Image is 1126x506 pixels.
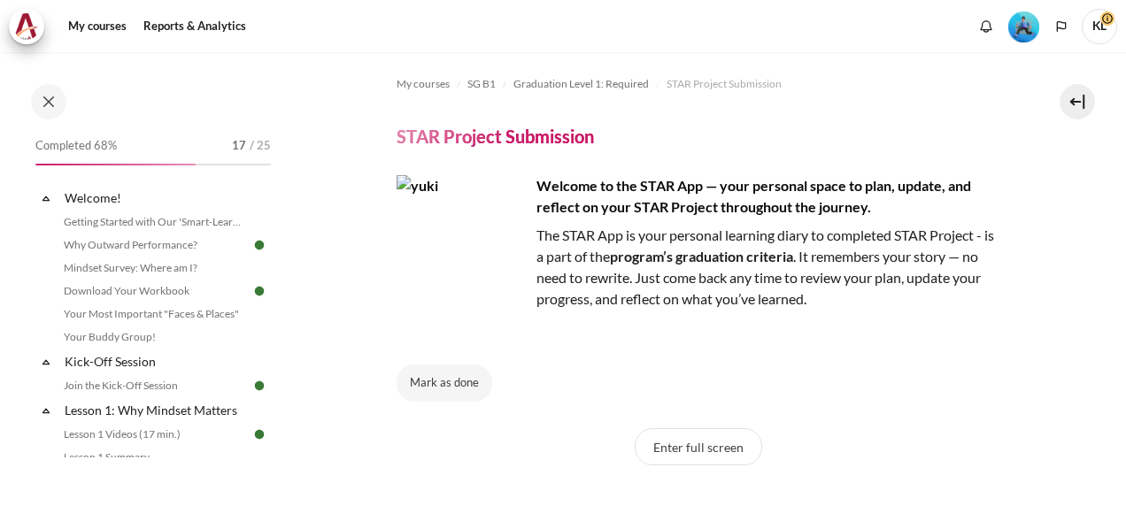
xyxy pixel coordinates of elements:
a: My courses [397,73,450,95]
img: Architeck [14,13,39,40]
div: 68% [35,164,196,165]
img: Done [251,426,267,442]
a: Your Buddy Group! [58,326,251,348]
a: SG B1 [467,73,496,95]
a: Join the Kick-Off Session [58,375,251,396]
a: Mindset Survey: Where am I? [58,257,251,279]
img: Done [251,283,267,299]
a: Lesson 1 Videos (17 min.) [58,424,251,445]
span: Completed 68% [35,137,117,155]
img: yuki [397,175,529,308]
a: Graduation Level 1: Required [513,73,649,95]
h4: STAR Project Submission [397,125,594,148]
span: Graduation Level 1: Required [513,76,649,92]
span: Collapse [37,353,55,371]
span: / 25 [250,137,271,155]
a: STAR Project Submission [667,73,782,95]
img: Level #3 [1008,11,1039,42]
a: Lesson 1 Summary [58,447,251,468]
a: Getting Started with Our 'Smart-Learning' Platform [58,211,251,233]
span: Collapse [37,402,55,419]
a: Kick-Off Session [62,349,251,373]
span: SG B1 [467,76,496,92]
img: Done [251,237,267,253]
a: Download Your Workbook [58,280,251,302]
div: Level #3 [1008,10,1039,42]
a: My courses [62,9,133,44]
span: My courses [397,76,450,92]
p: The STAR App is your personal learning diary to completed STAR Project - is a part of the . It re... [397,225,1000,310]
a: Why Outward Performance? [58,234,251,256]
strong: program’s graduation criteria [610,248,793,264]
span: 17 [232,137,246,155]
img: Done [251,378,267,394]
nav: Navigation bar [397,70,1000,98]
h4: Welcome to the STAR App — your personal space to plan, update, and reflect on your STAR Project t... [397,175,1000,218]
div: Show notification window with no new notifications [973,13,999,40]
a: Welcome! [62,186,251,210]
span: KL [1082,9,1117,44]
button: Languages [1048,13,1075,40]
button: Mark STAR Project Submission as done [397,364,492,402]
a: User menu [1082,9,1117,44]
button: Enter full screen [635,428,762,465]
a: Your Most Important "Faces & Places" [58,303,251,325]
a: Architeck Architeck [9,9,53,44]
span: STAR Project Submission [667,76,782,92]
a: Lesson 1: Why Mindset Matters [62,398,251,422]
a: Reports & Analytics [137,9,252,44]
a: Level #3 [1001,10,1046,42]
span: Collapse [37,189,55,207]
